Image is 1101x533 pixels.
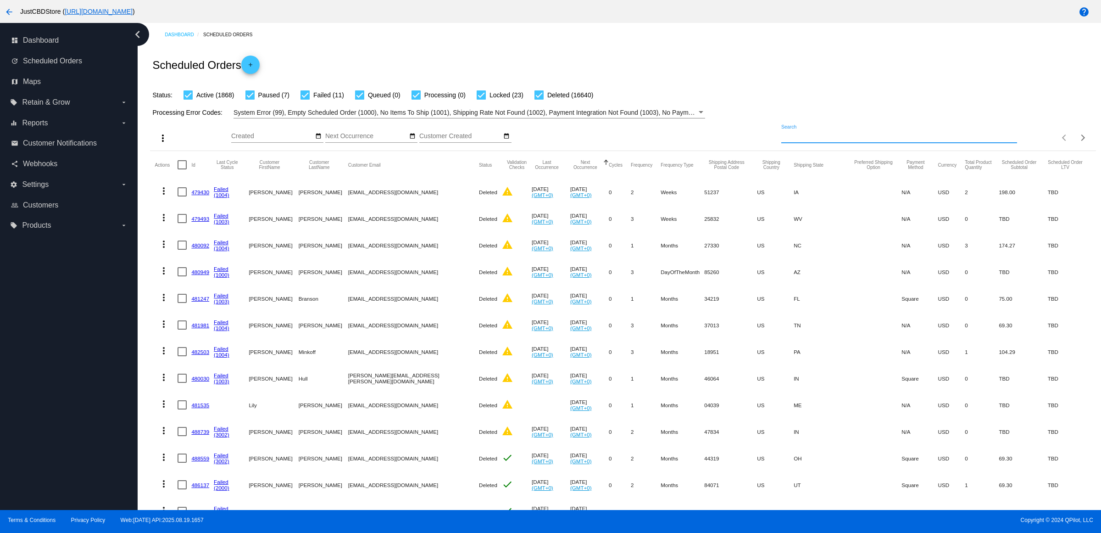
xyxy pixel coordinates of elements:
a: 482503 [191,349,209,355]
a: map Maps [11,74,128,89]
mat-cell: N/A [901,312,938,338]
a: (GMT+0) [532,432,553,438]
button: Change sorting for Subtotal [999,160,1039,170]
mat-cell: TBD [1048,445,1091,471]
mat-cell: US [757,179,794,205]
a: Failed [214,372,228,378]
mat-cell: [DATE] [570,471,609,498]
mat-cell: US [757,445,794,471]
mat-cell: [EMAIL_ADDRESS][DOMAIN_NAME] [348,179,479,205]
mat-cell: [PERSON_NAME] [249,471,298,498]
mat-cell: US [757,258,794,285]
mat-select: Filter by Processing Error Codes [234,107,705,118]
mat-cell: 3 [631,258,661,285]
mat-cell: IA [794,179,854,205]
mat-icon: more_vert [158,212,169,223]
button: Change sorting for ShippingState [794,162,823,168]
mat-cell: TBD [1048,365,1091,392]
mat-cell: 1 [631,232,661,258]
mat-cell: [EMAIL_ADDRESS][DOMAIN_NAME] [348,392,479,418]
mat-cell: [EMAIL_ADDRESS][DOMAIN_NAME] [348,205,479,232]
mat-cell: N/A [901,338,938,365]
mat-cell: 2 [631,418,661,445]
mat-icon: more_vert [158,319,169,330]
button: Change sorting for PreferredShippingOption [854,160,893,170]
mat-cell: [PERSON_NAME] [299,205,348,232]
mat-cell: [PERSON_NAME] [299,471,348,498]
mat-icon: arrow_back [4,6,15,17]
mat-icon: help [1079,6,1090,17]
mat-cell: 37013 [704,312,757,338]
mat-cell: 69.30 [999,445,1047,471]
a: Failed [214,186,228,192]
mat-cell: US [757,392,794,418]
a: 481247 [191,296,209,302]
mat-cell: 0 [609,471,631,498]
mat-cell: Months [661,338,704,365]
mat-cell: Months [661,471,704,498]
mat-cell: 0 [609,205,631,232]
span: Dashboard [23,36,59,45]
a: (GMT+0) [570,219,592,224]
button: Change sorting for ShippingCountry [757,160,785,170]
a: (GMT+0) [532,245,553,251]
a: Dashboard [165,28,203,42]
a: (GMT+0) [570,245,592,251]
a: Failed [214,213,228,219]
mat-cell: AZ [794,258,854,285]
mat-cell: 0 [609,392,631,418]
mat-cell: 0 [609,312,631,338]
a: (GMT+0) [532,378,553,384]
mat-cell: TBD [999,258,1047,285]
a: (GMT+0) [532,298,553,304]
a: (1003) [214,378,229,384]
mat-cell: [DATE] [532,258,570,285]
mat-cell: US [757,418,794,445]
a: share Webhooks [11,157,128,171]
mat-icon: more_vert [158,265,169,276]
mat-cell: N/A [901,392,938,418]
button: Change sorting for Cycles [609,162,623,168]
mat-cell: 1 [631,365,661,392]
mat-cell: 46064 [704,365,757,392]
button: Change sorting for CurrencyIso [938,162,957,168]
mat-cell: Hull [299,365,348,392]
mat-cell: 0 [609,445,631,471]
mat-cell: 0 [965,285,999,312]
mat-cell: [DATE] [570,365,609,392]
button: Change sorting for Frequency [631,162,652,168]
a: Scheduled Orders [203,28,261,42]
input: Created [231,133,314,140]
a: 480092 [191,242,209,248]
mat-cell: [DATE] [570,179,609,205]
mat-cell: 2 [631,445,661,471]
mat-cell: TBD [1048,338,1091,365]
mat-cell: USD [938,338,965,365]
i: map [11,78,18,85]
mat-cell: 0 [609,418,631,445]
mat-cell: [PERSON_NAME] [299,312,348,338]
mat-cell: [EMAIL_ADDRESS][DOMAIN_NAME] [348,418,479,445]
button: Change sorting for LastOccurrenceUtc [532,160,562,170]
a: (1004) [214,325,229,331]
mat-cell: 0 [965,445,999,471]
mat-cell: TBD [1048,205,1091,232]
mat-cell: [PERSON_NAME] [249,232,298,258]
mat-cell: [PERSON_NAME] [249,258,298,285]
mat-cell: [DATE] [532,285,570,312]
mat-cell: TBD [1048,285,1091,312]
a: (1004) [214,352,229,358]
mat-cell: Minkoff [299,338,348,365]
mat-icon: date_range [503,133,510,140]
input: Next Occurrence [325,133,408,140]
mat-cell: 47834 [704,418,757,445]
mat-cell: 1 [965,338,999,365]
button: Change sorting for Status [479,162,492,168]
mat-cell: IN [794,418,854,445]
mat-icon: date_range [315,133,322,140]
mat-cell: [PERSON_NAME] [249,418,298,445]
mat-cell: [DATE] [532,338,570,365]
a: (1000) [214,272,229,278]
mat-cell: [EMAIL_ADDRESS][DOMAIN_NAME] [348,258,479,285]
mat-cell: [DATE] [570,392,609,418]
